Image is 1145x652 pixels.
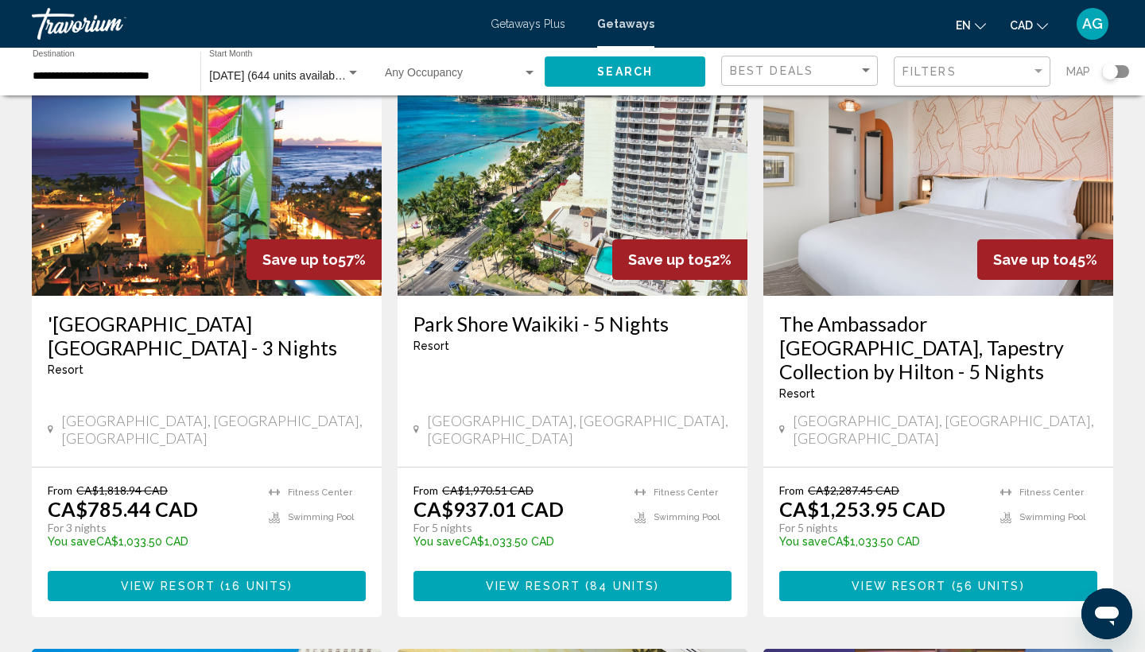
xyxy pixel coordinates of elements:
[894,56,1050,88] button: Filter
[413,535,462,548] span: You save
[225,580,288,593] span: 16 units
[413,497,564,521] p: CA$937.01 CAD
[48,312,366,359] a: '[GEOGRAPHIC_DATA] [GEOGRAPHIC_DATA] - 3 Nights
[48,483,72,497] span: From
[993,251,1069,268] span: Save up to
[1019,512,1085,522] span: Swimming Pool
[597,66,653,79] span: Search
[427,412,732,447] span: [GEOGRAPHIC_DATA], [GEOGRAPHIC_DATA], [GEOGRAPHIC_DATA]
[48,363,83,376] span: Resort
[779,483,804,497] span: From
[246,239,382,280] div: 57%
[902,65,957,78] span: Filters
[779,387,815,400] span: Resort
[121,580,215,593] span: View Resort
[61,412,366,447] span: [GEOGRAPHIC_DATA], [GEOGRAPHIC_DATA], [GEOGRAPHIC_DATA]
[1010,14,1048,37] button: Change currency
[654,487,718,498] span: Fitness Center
[32,41,382,296] img: RT52E01X.jpg
[1019,487,1084,498] span: Fitness Center
[1066,60,1090,83] span: Map
[590,580,654,593] span: 84 units
[413,312,732,336] a: Park Shore Waikiki - 5 Nights
[48,571,366,600] button: View Resort(16 units)
[612,239,747,280] div: 52%
[288,512,354,522] span: Swimming Pool
[628,251,704,268] span: Save up to
[215,580,293,593] span: ( )
[1072,7,1113,41] button: User Menu
[209,69,347,82] span: [DATE] (644 units available)
[262,251,338,268] span: Save up to
[793,412,1097,447] span: [GEOGRAPHIC_DATA], [GEOGRAPHIC_DATA], [GEOGRAPHIC_DATA]
[491,17,565,30] a: Getaways Plus
[654,512,720,522] span: Swimming Pool
[779,571,1097,600] button: View Resort(56 units)
[48,497,198,521] p: CA$785.44 CAD
[730,64,873,78] mat-select: Sort by
[1010,19,1033,32] span: CAD
[48,535,96,548] span: You save
[808,483,899,497] span: CA$2,287.45 CAD
[779,312,1097,383] a: The Ambassador [GEOGRAPHIC_DATA], Tapestry Collection by Hilton - 5 Nights
[413,340,449,352] span: Resort
[779,535,984,548] p: CA$1,033.50 CAD
[779,521,984,535] p: For 5 nights
[48,535,253,548] p: CA$1,033.50 CAD
[779,497,945,521] p: CA$1,253.95 CAD
[442,483,534,497] span: CA$1,970.51 CAD
[852,580,946,593] span: View Resort
[1082,16,1103,32] span: AG
[956,19,971,32] span: en
[486,580,580,593] span: View Resort
[597,17,654,30] a: Getaways
[288,487,352,498] span: Fitness Center
[413,571,732,600] button: View Resort(84 units)
[730,64,813,77] span: Best Deals
[398,41,747,296] img: RT85E01X.jpg
[413,521,619,535] p: For 5 nights
[763,41,1113,296] img: RN97I01X.jpg
[48,521,253,535] p: For 3 nights
[779,535,828,548] span: You save
[413,483,438,497] span: From
[32,8,475,40] a: Travorium
[1081,588,1132,639] iframe: Button to launch messaging window
[545,56,705,86] button: Search
[957,580,1020,593] span: 56 units
[977,239,1113,280] div: 45%
[413,535,619,548] p: CA$1,033.50 CAD
[580,580,659,593] span: ( )
[76,483,168,497] span: CA$1,818.94 CAD
[946,580,1024,593] span: ( )
[956,14,986,37] button: Change language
